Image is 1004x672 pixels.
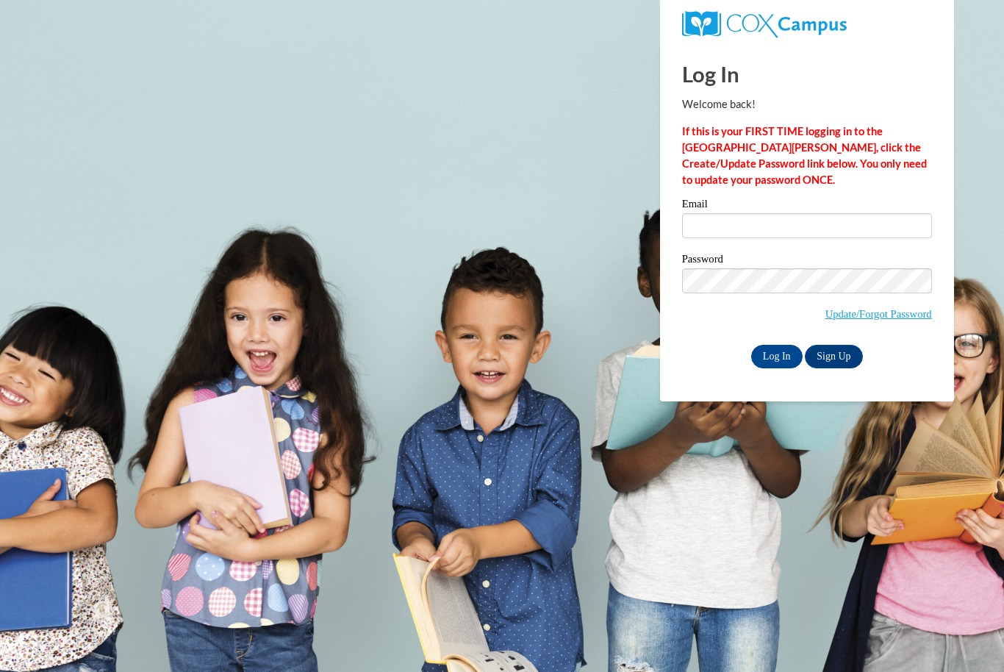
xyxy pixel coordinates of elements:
[945,613,992,660] iframe: Button to launch messaging window
[682,96,932,112] p: Welcome back!
[682,11,847,37] img: COX Campus
[805,345,862,368] a: Sign Up
[682,11,932,37] a: COX Campus
[751,345,803,368] input: Log In
[825,308,932,320] a: Update/Forgot Password
[682,199,932,213] label: Email
[682,59,932,89] h1: Log In
[682,254,932,268] label: Password
[682,125,927,186] strong: If this is your FIRST TIME logging in to the [GEOGRAPHIC_DATA][PERSON_NAME], click the Create/Upd...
